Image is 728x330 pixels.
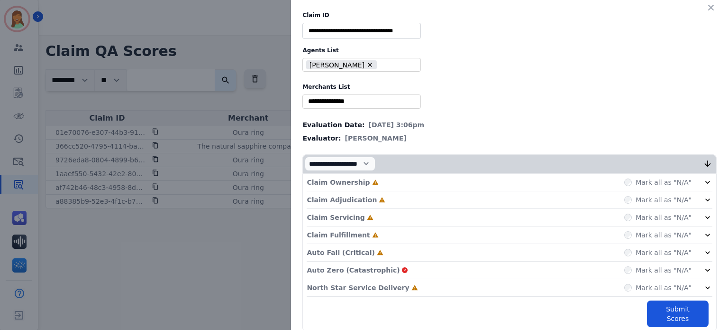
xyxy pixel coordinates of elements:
[302,83,717,91] label: Merchants List
[302,11,717,19] label: Claim ID
[636,265,692,275] label: Mark all as "N/A"
[302,47,717,54] label: Agents List
[647,301,709,327] button: Submit Scores
[307,230,370,240] p: Claim Fulfillment
[636,213,692,222] label: Mark all as "N/A"
[307,265,400,275] p: Auto Zero (Catastrophic)
[636,248,692,257] label: Mark all as "N/A"
[636,195,692,205] label: Mark all as "N/A"
[366,61,373,68] button: Remove Rebekah Franklin
[307,178,370,187] p: Claim Ownership
[369,120,425,130] span: [DATE] 3:06pm
[302,133,717,143] div: Evaluator:
[636,178,692,187] label: Mark all as "N/A"
[307,213,364,222] p: Claim Servicing
[306,60,377,69] li: [PERSON_NAME]
[345,133,407,143] span: [PERSON_NAME]
[307,195,377,205] p: Claim Adjudication
[636,283,692,292] label: Mark all as "N/A"
[307,283,409,292] p: North Star Service Delivery
[302,120,717,130] div: Evaluation Date:
[636,230,692,240] label: Mark all as "N/A"
[305,96,419,106] ul: selected options
[307,248,374,257] p: Auto Fail (Critical)
[305,59,415,71] ul: selected options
